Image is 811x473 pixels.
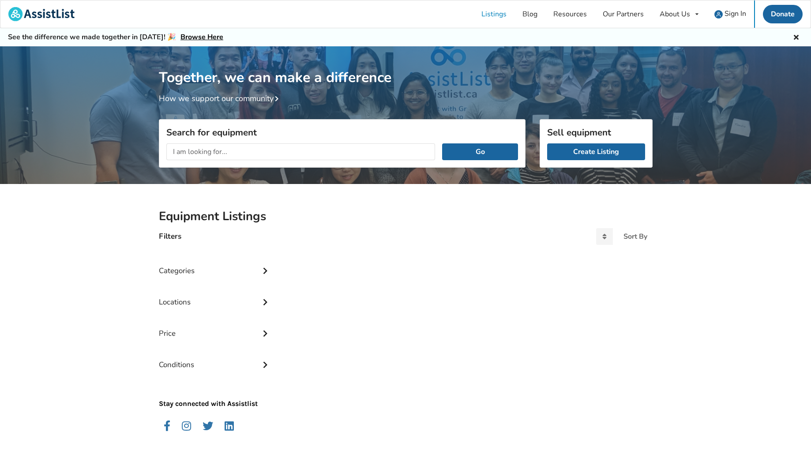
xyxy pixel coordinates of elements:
[714,10,723,19] img: user icon
[545,0,595,28] a: Resources
[159,280,272,311] div: Locations
[159,342,272,374] div: Conditions
[547,127,645,138] h3: Sell equipment
[159,311,272,342] div: Price
[623,233,647,240] div: Sort By
[725,9,746,19] span: Sign In
[442,143,518,160] button: Go
[660,11,690,18] div: About Us
[166,127,518,138] h3: Search for equipment
[706,0,754,28] a: user icon Sign In
[159,374,272,409] p: Stay connected with Assistlist
[547,143,645,160] a: Create Listing
[159,46,653,86] h1: Together, we can make a difference
[166,143,436,160] input: I am looking for...
[8,33,223,42] h5: See the difference we made together in [DATE]! 🎉
[514,0,545,28] a: Blog
[180,32,223,42] a: Browse Here
[159,93,282,104] a: How we support our community
[8,7,75,21] img: assistlist-logo
[159,209,653,224] h2: Equipment Listings
[763,5,803,23] a: Donate
[159,231,181,241] h4: Filters
[473,0,514,28] a: Listings
[595,0,652,28] a: Our Partners
[159,248,272,280] div: Categories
